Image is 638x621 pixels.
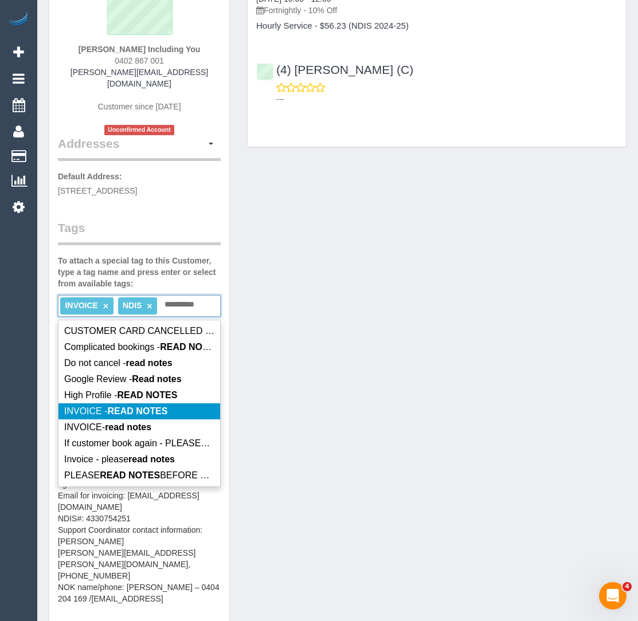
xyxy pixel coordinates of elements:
iframe: Intercom live chat [599,582,627,610]
h4: Hourly Service - $56.23 (NDIS 2024-25) [256,21,617,31]
span: Google Review - [64,374,182,384]
em: READ NOTES [108,406,168,416]
span: High Profile - [64,390,177,400]
span: INVOICE - [64,406,167,416]
legend: Tags [58,219,221,245]
span: Do not cancel - [64,358,173,368]
a: × [103,301,108,311]
label: To attach a special tag to this Customer, type a tag name and press enter or select from availabl... [58,255,221,289]
span: [STREET_ADDRESS] [58,186,137,195]
pre: [DATE] - FLEXIBILITY : Fridays - cleaning should be between 10AM-2PM - MR **INVOICE NOTES** [DATE... [58,375,221,604]
em: Read notes [132,374,181,384]
a: × [147,301,152,311]
p: --- [276,93,617,105]
span: NDIS [123,301,142,310]
span: If customer book again - PLEASE [64,438,261,448]
span: INVOICE- [64,422,151,432]
em: read notes [126,358,173,368]
span: CUSTOMER CARD CANCELLED DUE TO FRAUD - AND REMOVE ONCED FIXED 29/01 [64,326,492,336]
p: Fortnightly - 10% Off [256,5,617,16]
span: Unconfirmed Account [104,125,174,135]
label: Default Address: [58,171,122,182]
a: (4) [PERSON_NAME] (C) [256,63,413,76]
em: READ NOTES [100,470,160,480]
em: READ NOTES [117,390,177,400]
img: Automaid Logo [7,11,30,27]
span: Customer since [DATE] [97,102,181,111]
span: 0402 867 001 [115,56,164,65]
a: [PERSON_NAME][EMAIL_ADDRESS][DOMAIN_NAME] [71,68,208,88]
span: 4 [623,582,632,591]
em: read notes [128,454,175,464]
em: READ NOTES [160,342,220,352]
span: INVOICE [65,301,98,310]
span: Invoice - please [64,454,175,464]
span: Complicated bookings - [64,342,220,352]
strong: [PERSON_NAME] Including You [79,45,201,54]
em: read notes [105,422,151,432]
span: PLEASE BEFORE CHARGING [64,470,250,480]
